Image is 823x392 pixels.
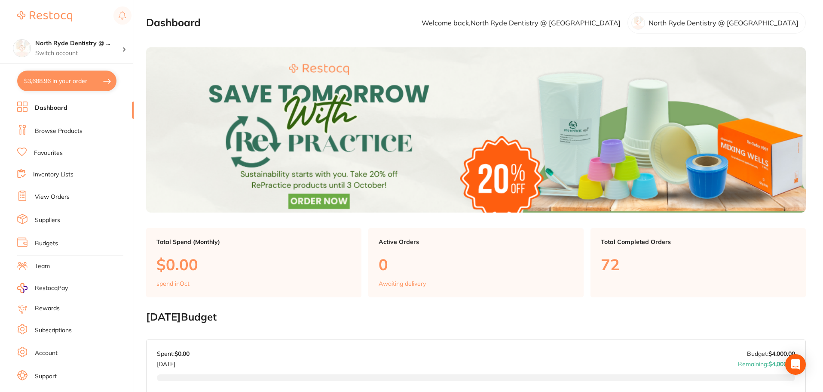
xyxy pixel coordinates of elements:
a: Favourites [34,149,63,157]
a: Subscriptions [35,326,72,335]
p: spend in Oct [156,280,190,287]
a: Active Orders0Awaiting delivery [368,228,584,298]
strong: $4,000.00 [768,350,795,358]
a: Support [35,372,57,381]
a: RestocqPay [17,283,68,293]
img: Restocq Logo [17,11,72,22]
p: Awaiting delivery [379,280,426,287]
p: 72 [601,256,795,273]
a: Dashboard [35,104,67,112]
img: RestocqPay [17,283,28,293]
p: Spent: [157,350,190,357]
a: Inventory Lists [33,170,73,179]
a: Restocq Logo [17,6,72,26]
span: RestocqPay [35,284,68,293]
strong: $0.00 [174,350,190,358]
div: Open Intercom Messenger [785,354,806,375]
p: North Ryde Dentistry @ [GEOGRAPHIC_DATA] [649,19,799,27]
button: $3,688.96 in your order [17,71,116,91]
p: Active Orders [379,238,573,245]
p: Total Completed Orders [601,238,795,245]
h4: North Ryde Dentistry @ Macquarie Park [35,39,122,48]
p: [DATE] [157,357,190,367]
a: Total Spend (Monthly)$0.00spend inOct [146,228,361,298]
a: Total Completed Orders72 [590,228,806,298]
p: Remaining: [738,357,795,367]
a: Browse Products [35,127,83,136]
p: $0.00 [156,256,351,273]
a: Rewards [35,304,60,313]
strong: $4,000.00 [768,360,795,368]
h2: [DATE] Budget [146,311,806,323]
a: Account [35,349,58,358]
img: Dashboard [146,47,806,213]
p: Budget: [747,350,795,357]
a: Budgets [35,239,58,248]
h2: Dashboard [146,17,201,29]
p: 0 [379,256,573,273]
a: Suppliers [35,216,60,225]
p: Welcome back, North Ryde Dentistry @ [GEOGRAPHIC_DATA] [422,19,621,27]
a: View Orders [35,193,70,201]
p: Total Spend (Monthly) [156,238,351,245]
p: Switch account [35,49,122,58]
img: North Ryde Dentistry @ Macquarie Park [13,40,31,57]
a: Team [35,262,50,271]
